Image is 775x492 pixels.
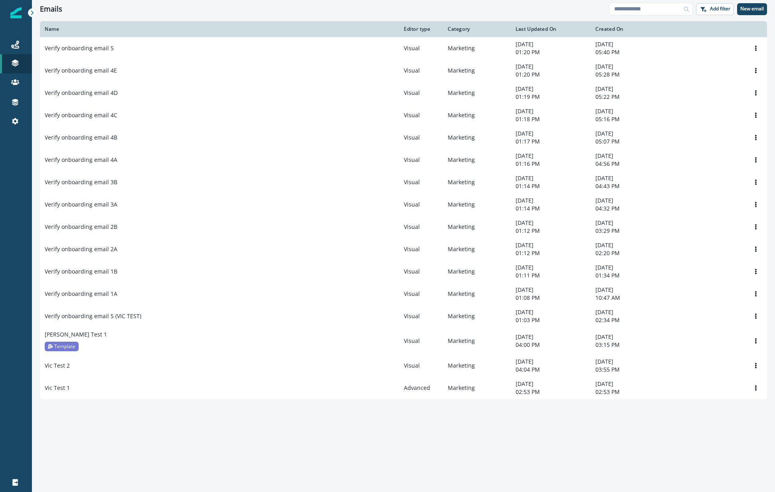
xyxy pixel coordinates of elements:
p: [DATE] [595,358,666,366]
p: [DATE] [516,85,586,93]
img: Inflection [10,7,22,18]
a: Verify onboarding email 4AVisualMarketing[DATE]01:16 PM[DATE]04:56 PMOptions [40,149,767,171]
button: Options [749,288,762,300]
td: Marketing [443,238,511,260]
p: Verify onboarding email 5 [45,44,114,52]
p: 04:00 PM [516,341,586,349]
p: 01:12 PM [516,227,586,235]
div: Created On [595,26,666,32]
p: Add filter [710,6,730,12]
td: Marketing [443,216,511,238]
td: Marketing [443,82,511,104]
p: [DATE] [595,85,666,93]
a: Verify onboarding email 5 (VIC TEST)VisualMarketing[DATE]01:03 PM[DATE]02:34 PMOptions [40,305,767,327]
p: 04:43 PM [595,182,666,190]
p: [DATE] [516,219,586,227]
p: 01:18 PM [516,115,586,123]
a: Verify onboarding email 1BVisualMarketing[DATE]01:11 PM[DATE]01:34 PMOptions [40,260,767,283]
button: Options [749,87,762,99]
p: Verify onboarding email 1B [45,268,117,276]
a: Verify onboarding email 4DVisualMarketing[DATE]01:19 PM[DATE]05:22 PMOptions [40,82,767,104]
p: [DATE] [516,333,586,341]
td: Visual [399,260,443,283]
p: 01:20 PM [516,71,586,79]
button: Options [749,132,762,144]
p: Vic Test 1 [45,384,70,392]
p: [DATE] [516,286,586,294]
p: Verify onboarding email 3A [45,201,117,209]
td: Visual [399,82,443,104]
p: Verify onboarding email 4A [45,156,117,164]
td: Marketing [443,354,511,377]
p: [DATE] [516,241,586,249]
button: Options [749,382,762,394]
p: [DATE] [595,286,666,294]
p: 04:56 PM [595,160,666,168]
p: [DATE] [516,107,586,115]
p: 02:20 PM [595,249,666,257]
td: Marketing [443,149,511,171]
p: [DATE] [595,152,666,160]
button: New email [737,3,767,15]
p: [DATE] [595,63,666,71]
p: [DATE] [516,63,586,71]
p: 01:03 PM [516,316,586,324]
p: [DATE] [516,130,586,138]
p: Verify onboarding email 4E [45,67,117,75]
p: 02:53 PM [516,388,586,396]
div: Name [45,26,394,32]
p: 01:08 PM [516,294,586,302]
p: [DATE] [595,308,666,316]
p: [DATE] [595,264,666,272]
p: Verify onboarding email 4D [45,89,118,97]
a: Verify onboarding email 2AVisualMarketing[DATE]01:12 PM[DATE]02:20 PMOptions [40,238,767,260]
a: Vic Test 1AdvancedMarketing[DATE]02:53 PM[DATE]02:53 PMOptions [40,377,767,399]
a: Verify onboarding email 4EVisualMarketing[DATE]01:20 PM[DATE]05:28 PMOptions [40,59,767,82]
p: 01:17 PM [516,138,586,146]
p: Verify onboarding email 2B [45,223,117,231]
p: [DATE] [595,130,666,138]
p: 05:40 PM [595,48,666,56]
div: Last Updated On [516,26,586,32]
p: 03:29 PM [595,227,666,235]
div: Category [448,26,506,32]
td: Visual [399,305,443,327]
p: [DATE] [595,241,666,249]
p: Verify onboarding email 5 (VIC TEST) [45,312,141,320]
button: Options [749,154,762,166]
p: [DATE] [516,380,586,388]
p: [DATE] [595,380,666,388]
p: 03:55 PM [595,366,666,374]
button: Options [749,109,762,121]
h1: Emails [40,5,62,14]
p: [DATE] [595,333,666,341]
td: Visual [399,283,443,305]
p: 05:16 PM [595,115,666,123]
button: Options [749,310,762,322]
p: 01:11 PM [516,272,586,279]
td: Visual [399,238,443,260]
button: Options [749,266,762,277]
button: Add filter [696,3,734,15]
button: Options [749,65,762,77]
p: [DATE] [595,174,666,182]
button: Options [749,221,762,233]
p: 03:15 PM [595,341,666,349]
p: New email [740,6,764,12]
p: 01:20 PM [516,48,586,56]
p: 05:07 PM [595,138,666,146]
p: 01:19 PM [516,93,586,101]
td: Visual [399,149,443,171]
p: Verify onboarding email 4C [45,111,117,119]
td: Visual [399,193,443,216]
td: Marketing [443,260,511,283]
p: 01:16 PM [516,160,586,168]
p: [DATE] [595,197,666,205]
p: [DATE] [516,308,586,316]
td: Visual [399,126,443,149]
p: 04:04 PM [516,366,586,374]
td: Visual [399,354,443,377]
a: Verify onboarding email 2BVisualMarketing[DATE]01:12 PM[DATE]03:29 PMOptions [40,216,767,238]
td: Marketing [443,59,511,82]
td: Marketing [443,305,511,327]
